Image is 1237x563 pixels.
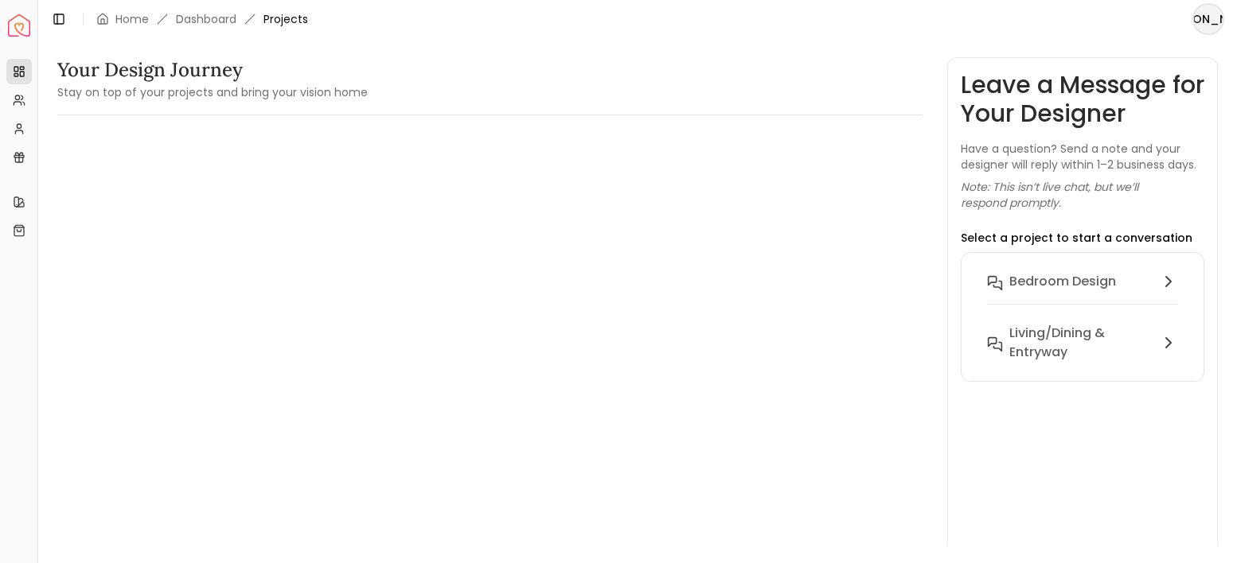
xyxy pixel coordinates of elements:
[961,179,1205,211] p: Note: This isn’t live chat, but we’ll respond promptly.
[1194,5,1223,33] span: [PERSON_NAME]
[8,14,30,37] img: Spacejoy Logo
[974,266,1192,317] button: Bedroom design
[57,57,368,83] h3: Your Design Journey
[176,11,236,27] a: Dashboard
[1009,324,1153,362] h6: Living/Dining & Entryway
[57,84,368,100] small: Stay on top of your projects and bring your vision home
[961,141,1205,173] p: Have a question? Send a note and your designer will reply within 1–2 business days.
[1009,272,1116,291] h6: Bedroom design
[961,71,1205,128] h3: Leave a Message for Your Designer
[1192,3,1224,35] button: [PERSON_NAME]
[961,230,1192,246] p: Select a project to start a conversation
[974,317,1192,368] button: Living/Dining & Entryway
[115,11,149,27] a: Home
[263,11,308,27] span: Projects
[96,11,308,27] nav: breadcrumb
[8,14,30,37] a: Spacejoy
